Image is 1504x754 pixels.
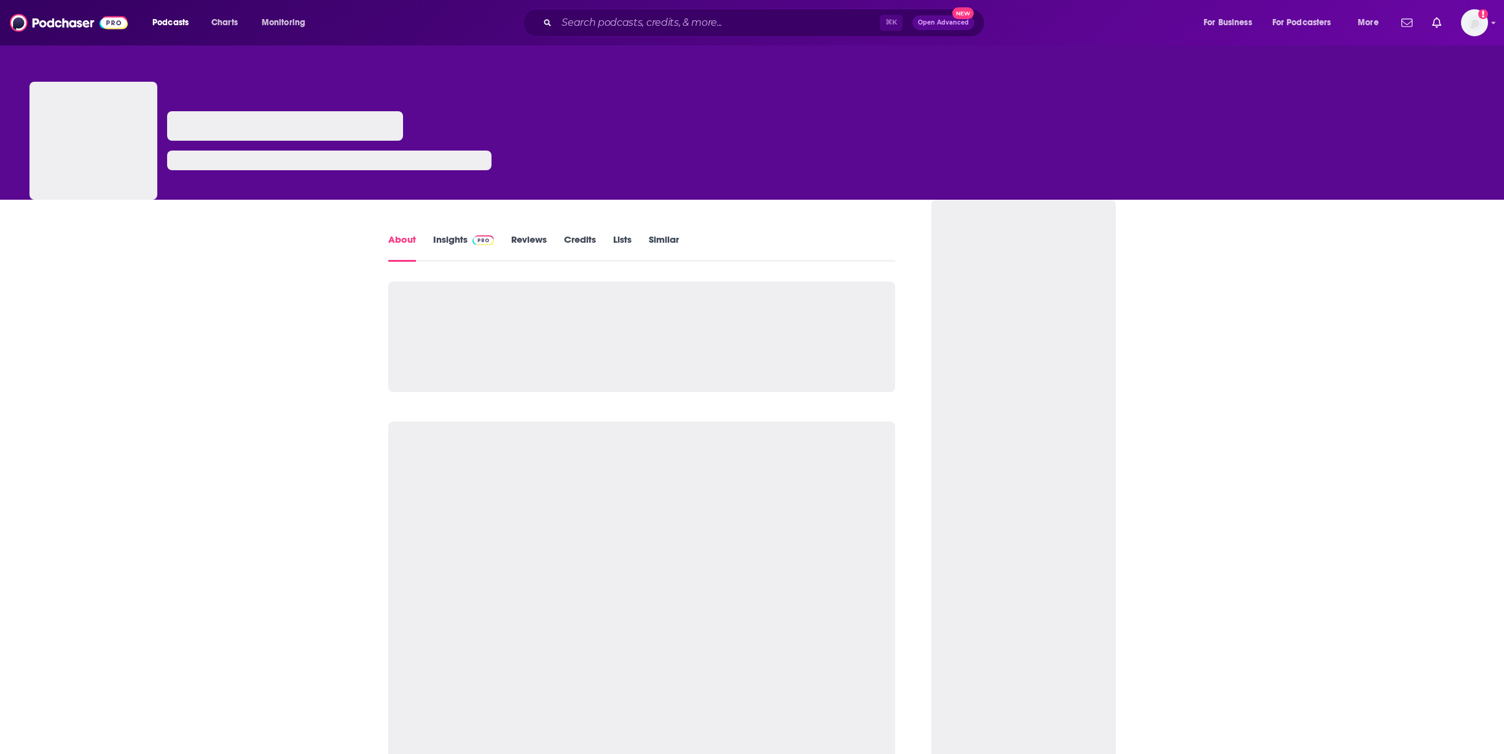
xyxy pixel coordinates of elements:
[613,234,632,262] a: Lists
[1264,13,1349,33] button: open menu
[1478,9,1488,19] svg: Add a profile image
[433,234,494,262] a: InsightsPodchaser Pro
[1195,13,1267,33] button: open menu
[952,7,974,19] span: New
[262,14,305,31] span: Monitoring
[1461,9,1488,36] span: Logged in as kbastian
[880,15,903,31] span: ⌘ K
[1461,9,1488,36] button: Show profile menu
[557,13,880,33] input: Search podcasts, credits, & more...
[1396,12,1417,33] a: Show notifications dropdown
[253,13,321,33] button: open menu
[649,234,679,262] a: Similar
[1272,14,1331,31] span: For Podcasters
[918,20,969,26] span: Open Advanced
[10,11,128,34] img: Podchaser - Follow, Share and Rate Podcasts
[912,15,974,30] button: Open AdvancedNew
[1204,14,1252,31] span: For Business
[1461,9,1488,36] img: User Profile
[511,234,547,262] a: Reviews
[1358,14,1379,31] span: More
[144,13,205,33] button: open menu
[152,14,189,31] span: Podcasts
[388,234,416,262] a: About
[211,14,238,31] span: Charts
[472,235,494,245] img: Podchaser Pro
[203,13,245,33] a: Charts
[1427,12,1446,33] a: Show notifications dropdown
[1349,13,1394,33] button: open menu
[564,234,596,262] a: Credits
[535,9,997,37] div: Search podcasts, credits, & more...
